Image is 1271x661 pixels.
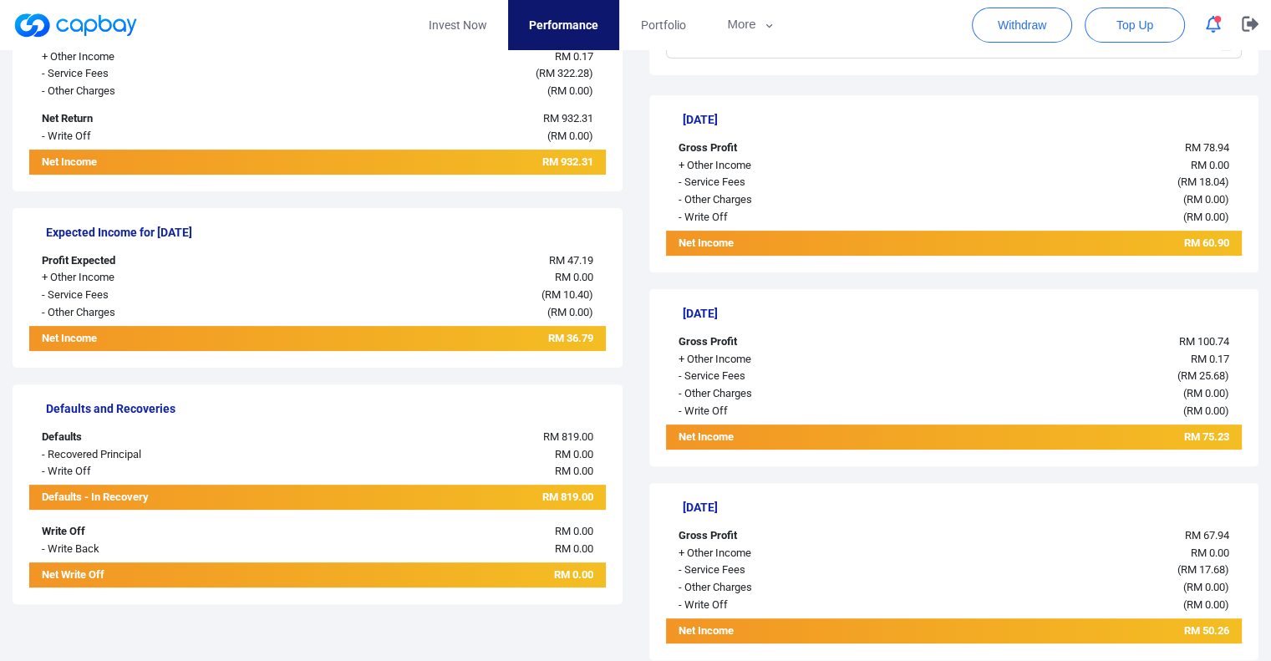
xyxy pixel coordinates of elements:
span: RM 0.17 [1191,353,1229,365]
span: RM 0.00 [550,130,588,142]
div: Write Off [29,523,269,541]
div: + Other Income [666,351,906,369]
span: RM 0.17 [554,50,592,63]
span: RM 0.00 [554,525,592,537]
h5: [DATE] [683,500,1243,515]
div: - Other Charges [29,304,269,322]
span: RM 0.00 [553,568,592,581]
div: ( ) [269,287,605,304]
div: ( ) [269,304,605,322]
button: Top Up [1085,8,1185,43]
span: RM 47.19 [548,254,592,267]
div: - Service Fees [666,368,906,385]
div: ( ) [906,579,1242,597]
div: ( ) [906,174,1242,191]
span: RM 0.00 [554,448,592,460]
div: Gross Profit [666,527,906,545]
div: ( ) [906,191,1242,209]
span: RM 50.26 [1184,624,1229,637]
div: + Other Income [666,157,906,175]
div: - Write Off [666,403,906,420]
span: to [939,38,953,52]
div: ( ) [906,368,1242,385]
span: RM 0.00 [1187,404,1225,417]
span: RM 0.00 [1191,159,1229,171]
span: RM 0.00 [1191,547,1229,559]
div: - Other Charges [666,579,906,597]
div: - Write Off [29,128,269,145]
div: Defaults [29,429,269,446]
div: ( ) [906,562,1242,579]
div: + Other Income [666,545,906,562]
div: ( ) [906,385,1242,403]
div: - Write Off [29,463,269,480]
div: Profit Expected [29,252,269,270]
span: RM 322.28 [538,67,588,79]
span: RM 0.00 [1187,193,1225,206]
h5: [DATE] [683,306,1243,321]
span: RM 819.00 [541,491,592,503]
span: RM 60.90 [1184,236,1229,249]
span: Performance [529,16,598,34]
span: RM 0.00 [550,84,588,97]
span: RM 0.00 [1187,211,1225,223]
span: RM 0.00 [1187,387,1225,399]
div: - Write Off [666,209,906,226]
div: Net Income [666,623,906,643]
span: RM 78.94 [1185,141,1229,154]
span: RM 67.94 [1185,529,1229,542]
div: ( ) [906,597,1242,614]
div: Defaults - In Recovery [29,485,269,510]
div: - Other Charges [666,385,906,403]
div: Net Return [29,110,269,128]
span: RM 0.00 [1187,581,1225,593]
span: RM 0.00 [554,542,592,555]
div: - Recovered Principal [29,446,269,464]
span: RM 819.00 [542,430,592,443]
div: ( ) [906,209,1242,226]
span: RM 75.23 [1184,430,1229,443]
div: - Service Fees [666,562,906,579]
span: RM 932.31 [542,112,592,125]
span: RM 0.00 [554,271,592,283]
button: Withdraw [972,8,1072,43]
div: + Other Income [29,48,269,66]
div: - Service Fees [29,65,269,83]
div: ( ) [269,65,605,83]
span: RM 10.40 [544,288,588,301]
div: - Write Back [29,541,269,558]
div: + Other Income [29,269,269,287]
div: - Write Off [666,597,906,614]
span: Top Up [1116,17,1153,33]
div: ( ) [269,83,605,100]
h5: [DATE] [683,112,1243,127]
div: Net Income [666,235,906,256]
span: RM 0.00 [554,465,592,477]
span: RM 18.04 [1181,175,1225,188]
span: RM 25.68 [1181,369,1225,382]
h5: Defaults and Recoveries [46,401,606,416]
span: RM 0.00 [1187,598,1225,611]
div: Gross Profit [666,333,906,351]
div: Net Income [29,330,269,351]
div: Net Income [666,429,906,450]
div: - Service Fees [29,287,269,304]
div: ( ) [269,128,605,145]
span: RM 17.68 [1181,563,1225,576]
div: - Other Charges [29,83,269,100]
div: Net Write Off [29,562,269,587]
div: ( ) [906,403,1242,420]
span: RM 932.31 [541,155,592,168]
span: RM 100.74 [1179,335,1229,348]
span: RM 36.79 [547,332,592,344]
div: - Other Charges [666,191,906,209]
div: - Service Fees [666,174,906,191]
span: RM 0.00 [550,306,588,318]
div: Net Income [29,154,269,175]
span: Portfolio [640,16,685,34]
div: Gross Profit [666,140,906,157]
h5: Expected Income for [DATE] [46,225,606,240]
